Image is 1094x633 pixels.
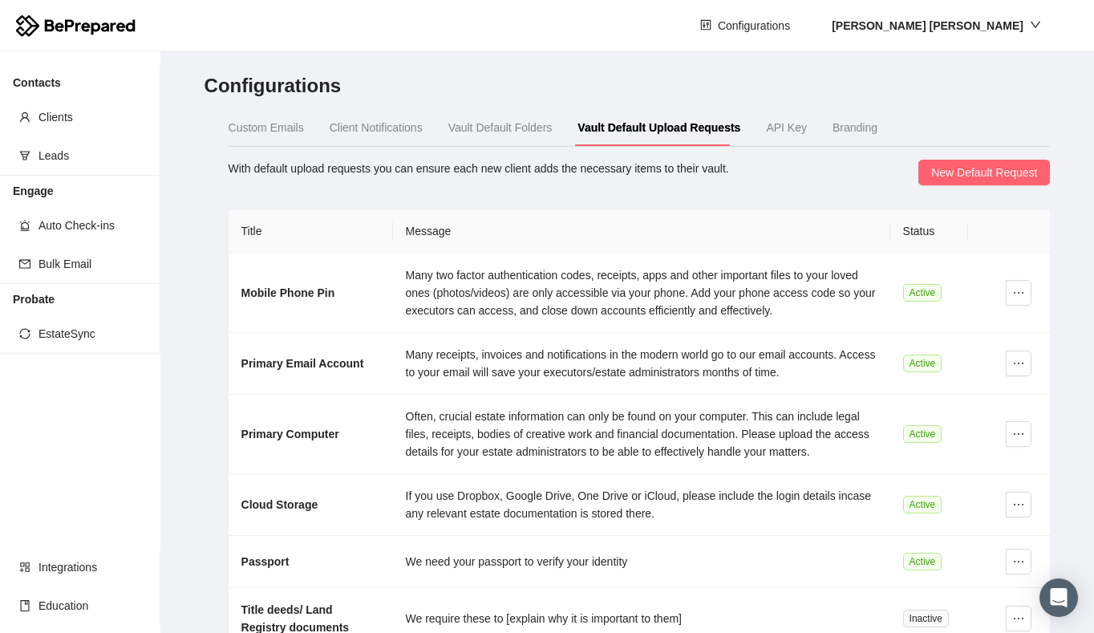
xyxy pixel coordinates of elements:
[1006,280,1031,306] button: ellipsis
[1007,286,1031,299] span: ellipsis
[903,610,949,627] span: Inactive
[766,121,807,134] span: API Key
[1039,578,1078,617] div: Open Intercom Messenger
[205,73,1051,99] h3: Configurations
[1007,555,1031,568] span: ellipsis
[19,562,30,573] span: appstore-add
[687,13,803,39] button: controlConfigurations
[241,498,318,511] strong: Cloud Storage
[1007,612,1031,625] span: ellipsis
[229,209,393,254] th: Title
[890,209,968,254] th: Status
[918,160,1050,185] button: New Default Request
[13,185,54,197] strong: Engage
[38,209,148,241] span: Auto Check-ins
[241,428,339,440] strong: Primary Computer
[241,357,364,370] strong: Primary Email Account
[903,496,942,513] span: Active
[1007,357,1031,370] span: ellipsis
[393,474,890,536] td: If you use Dropbox, Google Drive, One Drive or iCloud, please include the login details incase an...
[903,284,942,302] span: Active
[38,590,148,622] span: Education
[833,121,877,134] span: Branding
[1030,19,1041,30] span: down
[903,425,942,443] span: Active
[229,162,729,175] span: With default upload requests you can ensure each new client adds the necessary items to their vault.
[903,355,942,372] span: Active
[19,328,30,339] span: sync
[13,76,61,89] strong: Contacts
[1006,606,1031,631] button: ellipsis
[19,258,30,270] span: mail
[229,121,304,134] span: Custom Emails
[1007,498,1031,511] span: ellipsis
[1006,351,1031,376] button: ellipsis
[393,536,890,588] td: We need your passport to verify your identity
[38,551,148,583] span: Integrations
[903,553,942,570] span: Active
[38,101,148,133] span: Clients
[718,17,790,34] span: Configurations
[1007,428,1031,440] span: ellipsis
[38,248,148,280] span: Bulk Email
[38,318,148,350] span: EstateSync
[19,220,30,231] span: alert
[393,254,890,333] td: Many two factor authentication codes, receipts, apps and other important files to your loved ones...
[19,112,30,123] span: user
[700,19,711,32] span: control
[241,286,335,299] strong: Mobile Phone Pin
[393,209,890,254] th: Message
[832,19,1023,32] strong: [PERSON_NAME] [PERSON_NAME]
[931,164,1037,181] span: New Default Request
[1006,492,1031,517] button: ellipsis
[393,333,890,395] td: Many receipts, invoices and notifications in the modern world go to our email accounts. Access to...
[819,13,1054,39] button: [PERSON_NAME] [PERSON_NAME]
[448,121,553,134] span: Vault Default Folders
[330,121,423,134] span: Client Notifications
[1006,421,1031,447] button: ellipsis
[241,555,290,568] strong: Passport
[13,293,55,306] strong: Probate
[38,140,148,172] span: Leads
[393,395,890,474] td: Often, crucial estate information can only be found on your computer. This can include legal file...
[1006,549,1031,574] button: ellipsis
[19,150,30,161] span: funnel-plot
[19,600,30,611] span: book
[577,121,740,134] strong: Vault Default Upload Requests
